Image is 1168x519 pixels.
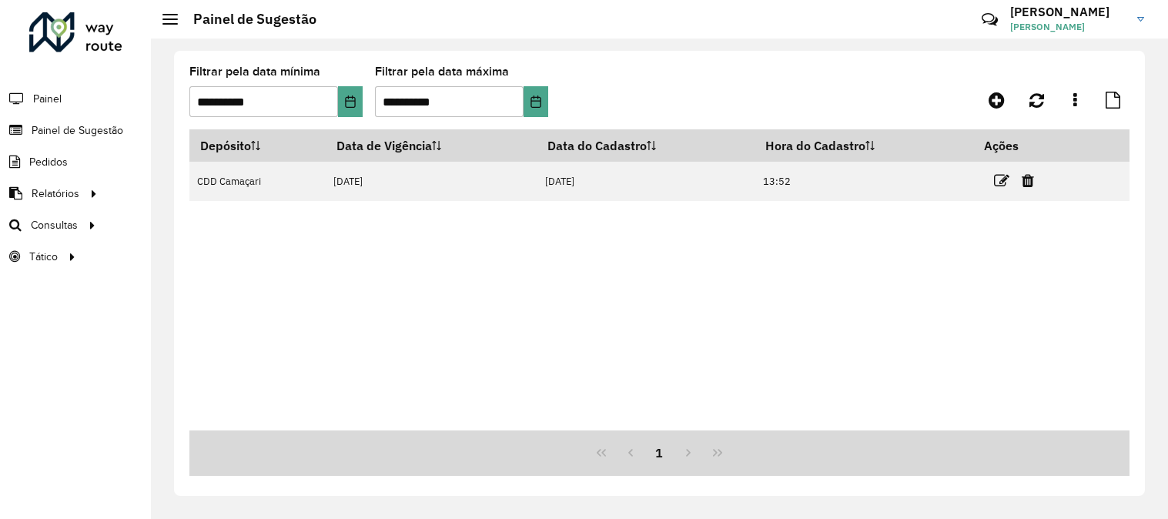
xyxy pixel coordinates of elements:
[189,62,320,81] label: Filtrar pela data mínima
[178,11,316,28] h2: Painel de Sugestão
[973,3,1006,36] a: Contato Rápido
[537,129,755,162] th: Data do Cadastro
[375,62,509,81] label: Filtrar pela data máxima
[326,129,537,162] th: Data de Vigência
[524,86,548,117] button: Choose Date
[645,438,674,467] button: 1
[755,129,973,162] th: Hora do Cadastro
[189,162,326,201] td: CDD Camaçari
[1022,170,1034,191] a: Excluir
[994,170,1009,191] a: Editar
[29,249,58,265] span: Tático
[326,162,537,201] td: [DATE]
[1010,20,1126,34] span: [PERSON_NAME]
[755,162,973,201] td: 13:52
[32,122,123,139] span: Painel de Sugestão
[29,154,68,170] span: Pedidos
[537,162,755,201] td: [DATE]
[974,129,1066,162] th: Ações
[32,186,79,202] span: Relatórios
[189,129,326,162] th: Depósito
[31,217,78,233] span: Consultas
[338,86,363,117] button: Choose Date
[1010,5,1126,19] h3: [PERSON_NAME]
[33,91,62,107] span: Painel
